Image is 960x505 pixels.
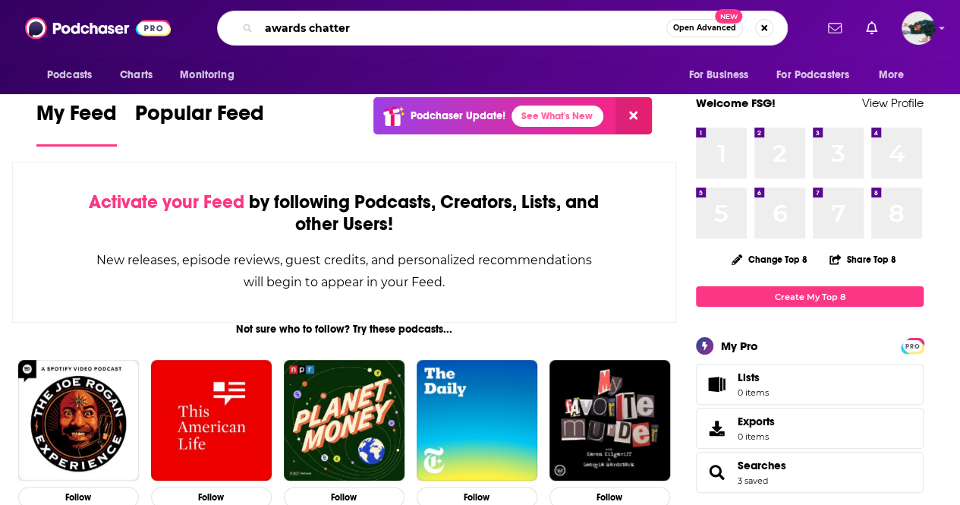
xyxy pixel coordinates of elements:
span: Lists [701,374,732,395]
button: open menu [36,61,112,90]
button: Change Top 8 [722,250,817,269]
a: 3 saved [738,475,768,486]
span: Lists [738,371,760,384]
a: PRO [903,339,921,351]
div: My Pro [721,339,758,353]
img: User Profile [902,11,935,45]
span: Podcasts [47,65,92,86]
span: More [879,65,905,86]
a: View Profile [862,96,924,110]
span: Charts [120,65,153,86]
img: The Daily [417,360,537,481]
a: Charts [110,61,162,90]
a: Show notifications dropdown [860,15,883,41]
span: Activate your Feed [89,191,244,213]
img: Planet Money [284,360,404,481]
span: Popular Feed [135,100,264,135]
img: Podchaser - Follow, Share and Rate Podcasts [25,14,171,43]
span: My Feed [36,100,117,135]
span: Exports [738,415,775,428]
span: Logged in as fsg.publicity [902,11,935,45]
div: New releases, episode reviews, guest credits, and personalized recommendations will begin to appe... [89,249,600,293]
input: Search podcasts, credits, & more... [259,16,666,40]
a: Exports [696,408,924,449]
div: Search podcasts, credits, & more... [217,11,788,46]
img: The Joe Rogan Experience [18,360,139,481]
a: See What's New [511,106,603,127]
div: Not sure who to follow? Try these podcasts... [12,323,676,336]
a: My Feed [36,100,117,147]
a: Create My Top 8 [696,286,924,307]
span: Exports [701,418,732,439]
span: Searches [696,452,924,493]
button: open menu [678,61,767,90]
span: Monitoring [180,65,234,86]
span: 0 items [738,387,769,398]
a: Searches [701,462,732,483]
button: open menu [169,61,253,90]
button: open menu [766,61,871,90]
span: 0 items [738,431,775,442]
button: open menu [868,61,924,90]
span: Open Advanced [673,24,736,32]
span: For Podcasters [776,65,849,86]
a: Welcome FSG! [696,96,776,110]
a: Searches [738,459,786,472]
img: This American Life [151,360,272,481]
button: Show profile menu [902,11,935,45]
button: Open AdvancedNew [666,19,743,37]
a: Lists [696,364,924,405]
span: PRO [903,340,921,352]
span: For Business [688,65,748,86]
span: Lists [738,371,769,384]
a: Popular Feed [135,100,264,147]
div: by following Podcasts, Creators, Lists, and other Users! [89,191,600,235]
img: My Favorite Murder with Karen Kilgariff and Georgia Hardstark [549,360,670,481]
button: Share Top 8 [829,245,897,274]
p: Podchaser Update! [411,109,505,122]
span: New [715,9,742,24]
a: Show notifications dropdown [822,15,848,41]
